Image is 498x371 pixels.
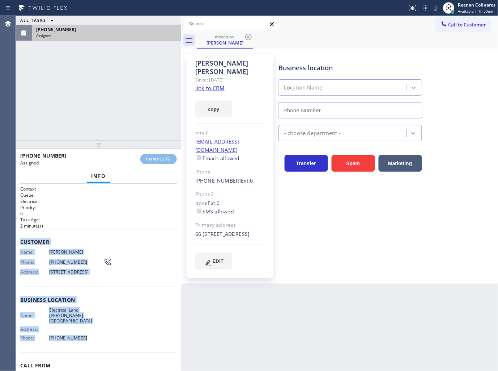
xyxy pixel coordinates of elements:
[20,223,177,229] p: 2 minute(s)
[20,259,49,265] span: Phone:
[197,209,201,213] input: SMS allowed
[20,249,49,255] span: Name:
[284,84,323,92] div: Location Name
[458,2,496,8] div: Reenan Colinares
[140,154,177,164] button: COMPLETE
[213,258,224,264] span: EDIT
[198,32,252,48] div: David Kim
[20,362,177,369] span: Call From
[146,157,171,162] span: COMPLETE
[36,26,76,33] span: [PHONE_NUMBER]
[20,327,49,332] span: Address:
[198,34,252,39] div: missed call
[20,160,39,166] span: Assigned
[241,177,253,184] span: Ext: 0
[20,198,177,204] p: Electrical
[20,18,46,23] span: ALL TASKS
[20,313,49,318] span: Name:
[20,204,177,210] h2: Priority:
[195,59,265,76] div: [PERSON_NAME] [PERSON_NAME]
[184,18,278,30] input: Search
[379,155,422,172] button: Marketing
[20,152,66,159] span: [PHONE_NUMBER]
[20,238,177,245] span: Customer
[195,168,265,176] div: Phone
[20,186,177,192] h1: Context
[436,18,491,32] button: Call to Customer
[197,155,201,160] input: Emails allowed
[195,101,232,117] button: copy
[91,173,106,179] span: Info
[49,307,103,324] span: Electrical Land [PERSON_NAME][GEOGRAPHIC_DATA]
[278,102,422,118] input: Phone Number
[49,249,103,255] span: [PERSON_NAME]
[49,259,103,265] span: [PHONE_NUMBER]
[198,39,252,46] div: [PERSON_NAME]
[195,190,265,199] div: Phone2
[87,169,110,183] button: Info
[49,269,103,275] span: [STREET_ADDRESS]
[208,200,220,207] span: Ext: 0
[195,76,265,84] div: Since: [DATE]
[195,230,265,238] div: 66 [STREET_ADDRESS]
[195,221,265,229] div: Primary address
[20,192,177,198] h2: Queue:
[195,84,225,92] a: link to CRM
[195,155,240,162] label: Emails allowed
[20,217,177,223] h2: Task Age:
[195,129,265,137] div: Email
[195,138,239,153] a: [EMAIL_ADDRESS][DOMAIN_NAME]
[20,335,49,341] span: Phone:
[195,208,234,215] label: SMS allowed
[458,9,495,14] span: Available | 1h 30min
[195,199,265,216] div: none
[284,129,341,137] div: - choose department -
[49,335,103,341] span: [PHONE_NUMBER]
[448,21,486,28] span: Call to Customer
[20,210,177,217] p: 0
[195,253,232,270] button: EDIT
[332,155,375,172] button: Spam
[431,3,441,13] button: Mute
[195,177,241,184] a: [PHONE_NUMBER]
[20,296,177,303] span: Business location
[20,269,49,275] span: Address:
[278,63,422,73] div: Business location
[285,155,328,172] button: Transfer
[16,16,61,25] button: ALL TASKS
[36,33,51,38] span: Assigned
